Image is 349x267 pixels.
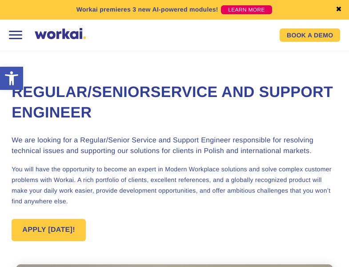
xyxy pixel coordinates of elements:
a: ✖ [336,6,342,13]
a: APPLY [DATE]! [12,219,86,241]
span: Service and Support Engineer [12,84,333,121]
p: Workai premieres 3 new AI-powered modules! [76,5,218,14]
h3: We are looking for a Regular/Senior Service and Support Engineer responsible for resolving techni... [12,135,337,157]
span: Regular/Senior [12,84,150,101]
span: You will have the opportunity to become an expert in Modern Workplace solutions and solve complex... [12,166,332,205]
a: BOOK A DEMO [280,28,340,42]
a: LEARN MORE [221,5,272,14]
